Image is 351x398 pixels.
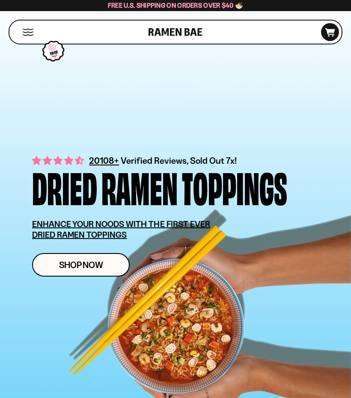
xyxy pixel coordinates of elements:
div: Ramen [101,167,178,206]
span: Shop Now [59,260,103,269]
div: Toppings [182,167,287,206]
button: Mobile Menu Trigger [22,29,34,36]
span: Verified Reviews, Sold Out 7x! [121,155,237,166]
a: Shop Now [32,253,130,277]
div: Dried [32,167,97,206]
u: ENHANCE YOUR NOODS WITH THE FIRST EVER DRIED RAMEN TOPPINGS [32,219,210,240]
span: 20108+ [89,154,119,167]
span: Free U.S. Shipping on Orders over $40 🍜 [108,1,244,9]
